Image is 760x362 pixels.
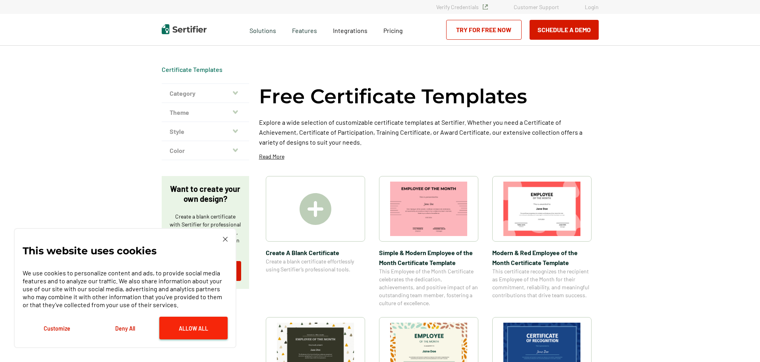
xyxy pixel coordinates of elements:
span: Features [292,25,317,35]
button: Allow All [159,317,228,339]
iframe: Chat Widget [720,324,760,362]
span: Create A Blank Certificate [266,248,365,257]
span: Simple & Modern Employee of the Month Certificate Template [379,248,478,267]
p: Want to create your own design? [170,184,241,204]
h1: Free Certificate Templates [259,83,527,109]
p: Read More [259,153,284,161]
img: Simple & Modern Employee of the Month Certificate Template [390,182,467,236]
a: Login [585,4,599,10]
span: This Employee of the Month Certificate celebrates the dedication, achievements, and positive impa... [379,267,478,307]
a: Customer Support [514,4,559,10]
button: Theme [162,103,249,122]
button: Schedule a Demo [530,20,599,40]
span: Pricing [383,27,403,34]
span: Create a blank certificate effortlessly using Sertifier’s professional tools. [266,257,365,273]
p: This website uses cookies [23,247,157,255]
button: Style [162,122,249,141]
a: Pricing [383,25,403,35]
button: Customize [23,317,91,339]
p: Explore a wide selection of customizable certificate templates at Sertifier. Whether you need a C... [259,117,599,147]
a: Certificate Templates [162,66,222,73]
a: Simple & Modern Employee of the Month Certificate TemplateSimple & Modern Employee of the Month C... [379,176,478,307]
p: We use cookies to personalize content and ads, to provide social media features and to analyze ou... [23,269,228,309]
img: Cookie Popup Close [223,237,228,242]
span: Solutions [249,25,276,35]
a: Integrations [333,25,367,35]
img: Verified [483,4,488,10]
button: Color [162,141,249,160]
button: Deny All [91,317,159,339]
button: Category [162,84,249,103]
a: Verify Credentials [436,4,488,10]
img: Sertifier | Digital Credentialing Platform [162,24,207,34]
span: Modern & Red Employee of the Month Certificate Template [492,248,592,267]
a: Modern & Red Employee of the Month Certificate TemplateModern & Red Employee of the Month Certifi... [492,176,592,307]
div: Breadcrumb [162,66,222,74]
span: Integrations [333,27,367,34]
img: Modern & Red Employee of the Month Certificate Template [503,182,580,236]
img: Create A Blank Certificate [300,193,331,225]
p: Create a blank certificate with Sertifier for professional presentations, credentials, and custom... [170,213,241,252]
span: This certificate recognizes the recipient as Employee of the Month for their commitment, reliabil... [492,267,592,299]
a: Try for Free Now [446,20,522,40]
